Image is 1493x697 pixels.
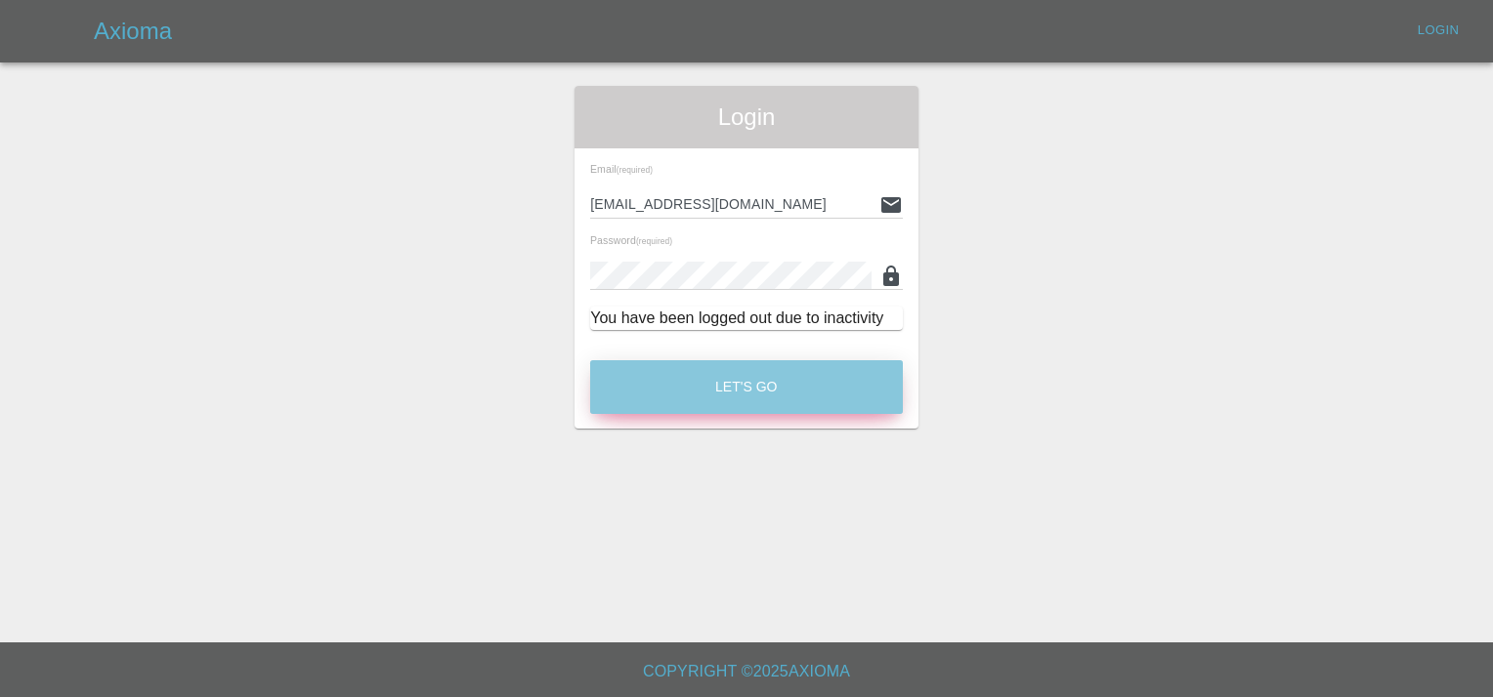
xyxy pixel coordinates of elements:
span: Email [590,163,653,175]
div: You have been logged out due to inactivity [590,307,903,330]
h5: Axioma [94,16,172,47]
button: Let's Go [590,360,903,414]
small: (required) [636,237,672,246]
small: (required) [617,166,653,175]
a: Login [1407,16,1470,46]
span: Login [590,102,903,133]
h6: Copyright © 2025 Axioma [16,658,1477,685]
span: Password [590,234,672,246]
